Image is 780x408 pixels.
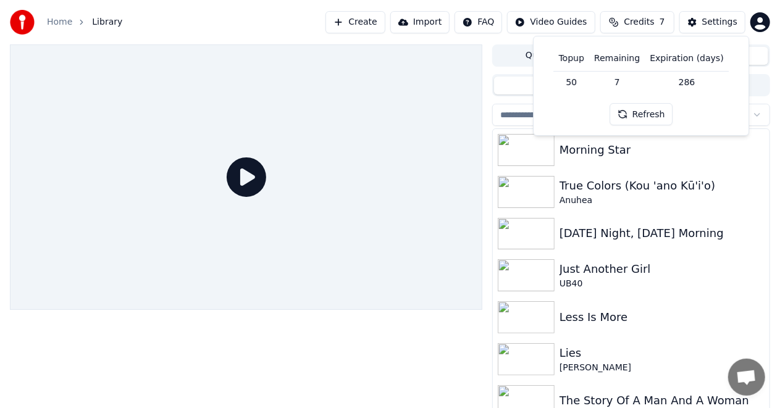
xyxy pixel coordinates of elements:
[455,11,502,33] button: FAQ
[554,71,589,93] td: 50
[589,46,645,71] th: Remaining
[560,225,765,242] div: [DATE] Night, [DATE] Morning
[645,46,728,71] th: Expiration (days)
[560,194,765,207] div: Anuhea
[390,11,450,33] button: Import
[494,47,585,65] button: Queue
[660,16,665,28] span: 7
[560,309,765,326] div: Less Is More
[560,141,765,159] div: Morning Star
[494,77,631,94] button: Songs
[679,11,745,33] button: Settings
[600,11,674,33] button: Credits7
[507,11,595,33] button: Video Guides
[560,362,765,374] div: [PERSON_NAME]
[560,344,765,362] div: Lies
[47,16,72,28] a: Home
[702,16,737,28] div: Settings
[554,46,589,71] th: Topup
[624,16,654,28] span: Credits
[645,71,728,93] td: 286
[560,177,765,194] div: True Colors (Kou 'ano Kū'i'o)
[47,16,122,28] nav: breadcrumb
[610,103,673,125] button: Refresh
[560,260,765,278] div: Just Another Girl
[560,278,765,290] div: UB40
[589,71,645,93] td: 7
[92,16,122,28] span: Library
[325,11,385,33] button: Create
[728,359,765,396] a: Open chat
[10,10,35,35] img: youka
